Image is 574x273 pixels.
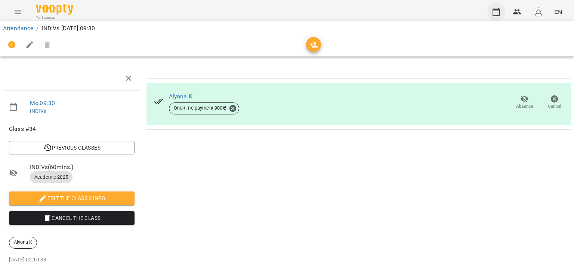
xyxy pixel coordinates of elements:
a: Attendance [3,25,33,32]
span: For Business [36,15,73,20]
a: Alyona K [169,93,192,100]
p: INDIVs [DATE] 09:30 [42,24,95,33]
button: Absence [510,92,540,113]
button: Previous Classes [9,141,135,154]
button: Cancel [540,92,570,113]
span: Cancel [548,103,561,110]
span: EN [554,8,562,16]
div: One-time payment 900₴ [169,102,239,114]
button: Cancel the class [9,211,135,225]
a: INDIVs [30,108,46,114]
span: One-time payment 900 ₴ [169,105,231,111]
span: INDIVs ( 60 mins. ) [30,163,135,172]
li: / [36,24,38,33]
a: Mo , 09:30 [30,99,55,107]
span: Alyona K [9,239,37,246]
span: Absence [516,103,533,110]
button: Edit the class's Info [9,191,135,205]
div: Alyona K [9,237,37,249]
img: avatar_s.png [533,7,544,17]
button: Menu [9,3,27,21]
span: Edit the class's Info [15,194,129,203]
nav: breadcrumb [3,24,571,33]
p: [DATE] 02:10:38 [9,256,135,264]
span: Class #34 [9,125,135,134]
img: Voopty Logo [36,4,73,15]
button: EN [551,5,565,19]
span: Cancel the class [15,214,129,223]
span: Previous Classes [15,143,129,152]
span: Academic 2025 [30,174,72,181]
